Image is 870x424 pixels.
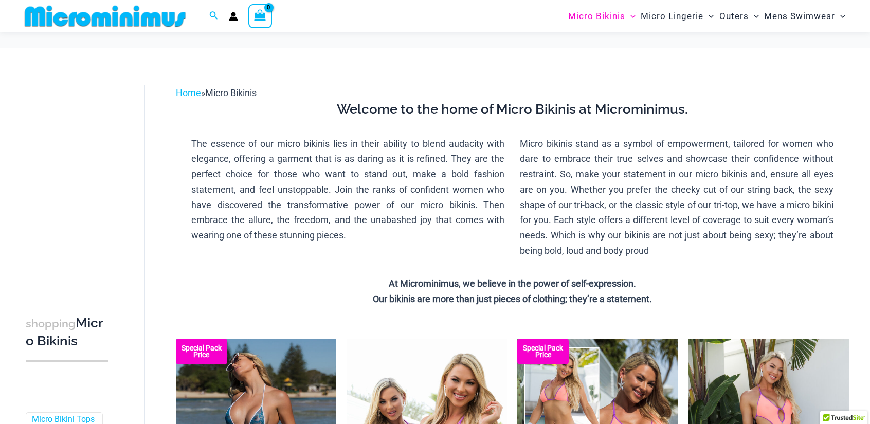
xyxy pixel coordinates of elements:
a: Micro LingerieMenu ToggleMenu Toggle [638,3,716,29]
span: Menu Toggle [625,3,636,29]
a: Home [176,87,201,98]
a: Search icon link [209,10,219,23]
h3: Welcome to the home of Micro Bikinis at Microminimus. [184,101,841,118]
nav: Site Navigation [564,2,849,31]
span: Menu Toggle [835,3,845,29]
a: Micro BikinisMenu ToggleMenu Toggle [566,3,638,29]
span: Micro Bikinis [568,3,625,29]
a: OutersMenu ToggleMenu Toggle [717,3,762,29]
iframe: TrustedSite Certified [26,77,118,283]
p: The essence of our micro bikinis lies in their ability to blend audacity with elegance, offering ... [191,136,505,243]
strong: Our bikinis are more than just pieces of clothing; they’re a statement. [373,293,652,304]
h3: Micro Bikinis [26,315,108,350]
span: Micro Lingerie [641,3,703,29]
a: Account icon link [229,12,238,21]
span: » [176,87,257,98]
span: Menu Toggle [703,3,714,29]
img: MM SHOP LOGO FLAT [21,5,190,28]
span: Micro Bikinis [205,87,257,98]
a: View Shopping Cart, empty [248,4,272,28]
span: shopping [26,317,76,330]
span: Outers [719,3,749,29]
b: Special Pack Price [176,345,227,358]
span: Menu Toggle [749,3,759,29]
b: Special Pack Price [517,345,569,358]
span: Mens Swimwear [764,3,835,29]
a: Mens SwimwearMenu ToggleMenu Toggle [762,3,848,29]
p: Micro bikinis stand as a symbol of empowerment, tailored for women who dare to embrace their true... [520,136,833,259]
strong: At Microminimus, we believe in the power of self-expression. [389,278,636,289]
